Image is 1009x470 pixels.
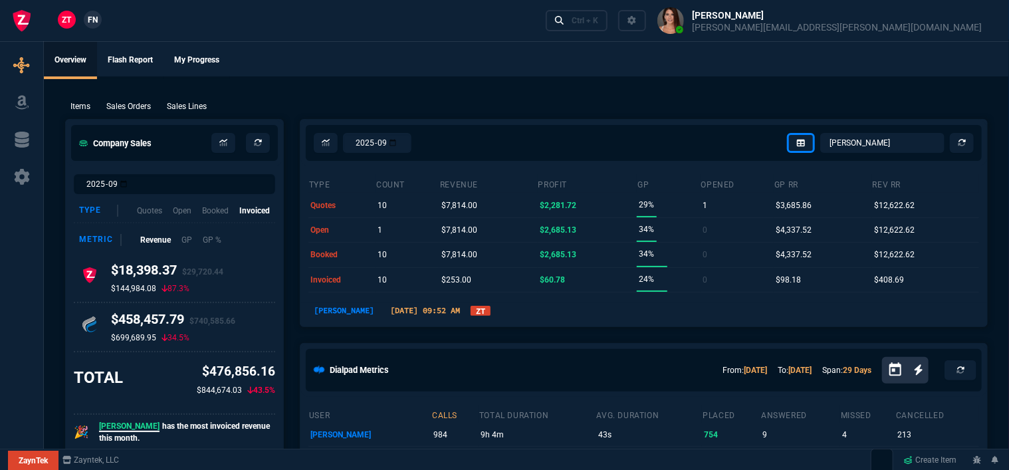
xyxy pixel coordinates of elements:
p: 213 [897,425,976,444]
p: $3,685.86 [776,196,812,215]
p: $7,814.00 [441,196,477,215]
p: 10 [378,271,387,289]
p: $4,337.52 [776,245,812,264]
a: Create Item [899,450,962,470]
p: 24% [639,270,654,289]
th: user [308,405,431,423]
p: $476,856.16 [197,362,275,382]
p: $2,685.13 [540,245,576,264]
p: $144,984.08 [111,283,156,294]
div: Ctrl + K [572,15,598,26]
div: Type [79,205,118,217]
p: Invoiced [239,205,270,217]
td: invoiced [308,267,376,292]
p: $12,622.62 [874,196,915,215]
p: Sales Lines [167,100,207,112]
h5: Dialpad Metrics [330,364,389,376]
p: Sales Orders [106,100,151,112]
td: booked [308,243,376,267]
p: 29% [639,195,654,214]
th: total duration [479,405,596,423]
p: Quotes [137,205,162,217]
p: 34.5% [162,332,189,343]
a: ZT [471,306,491,316]
p: [DATE] 09:52 AM [385,304,465,316]
p: 0 [703,271,707,289]
span: [PERSON_NAME] [99,421,160,432]
p: Revenue [140,234,171,246]
p: [PERSON_NAME] [310,425,429,444]
div: Metric [79,234,122,246]
p: GP [181,234,192,246]
p: 984 [433,425,477,444]
a: Flash Report [97,42,164,79]
span: FN [88,14,98,26]
p: 87.3% [162,283,189,294]
a: My Progress [164,42,230,79]
p: 4 [842,425,893,444]
p: $253.00 [441,271,471,289]
span: $740,585.66 [189,316,235,326]
p: 1 [378,221,382,239]
p: To: [778,364,812,376]
a: [DATE] [744,366,767,375]
th: answered [760,405,840,423]
p: $2,281.72 [540,196,576,215]
p: $4,337.52 [776,221,812,239]
h5: Company Sales [79,137,152,150]
p: $7,814.00 [441,245,477,264]
p: $98.18 [776,271,801,289]
p: 0 [703,221,707,239]
p: 9 [762,425,838,444]
p: 10 [378,245,387,264]
th: type [308,174,376,193]
p: 9h 4m [481,425,594,444]
a: [DATE] [788,366,812,375]
th: opened [701,174,774,193]
h3: TOTAL [74,368,123,388]
th: Profit [538,174,637,193]
a: msbcCompanyName [58,454,124,466]
p: 34% [639,220,654,239]
p: 10 [378,196,387,215]
th: avg. duration [596,405,703,423]
p: From: [723,364,767,376]
a: Overview [44,42,97,79]
th: calls [431,405,479,423]
p: [PERSON_NAME] [308,304,380,316]
td: open [308,217,376,242]
th: GP [637,174,700,193]
p: $408.69 [874,271,904,289]
h4: $18,398.37 [111,262,223,283]
th: GP RR [774,174,872,193]
th: count [376,174,439,193]
th: cancelled [895,405,979,423]
th: missed [840,405,895,423]
p: has the most invoiced revenue this month. [99,420,275,444]
span: ZT [62,14,72,26]
p: 754 [705,425,758,444]
th: placed [702,405,760,423]
p: Span: [822,364,871,376]
p: $699,689.95 [111,332,156,343]
p: $60.78 [540,271,565,289]
th: revenue [439,174,538,193]
p: 34% [639,245,654,263]
p: $2,685.13 [540,221,576,239]
td: quotes [308,193,376,217]
p: $7,814.00 [441,221,477,239]
p: 🎉 [74,423,88,441]
span: $29,720.44 [182,267,223,277]
p: 43.5% [247,384,275,396]
p: 43s [598,425,700,444]
button: Open calendar [887,360,914,380]
p: 1 [703,196,707,215]
p: $12,622.62 [874,221,915,239]
p: Items [70,100,90,112]
p: 0 [703,245,707,264]
h4: $458,457.79 [111,311,235,332]
a: 29 Days [843,366,871,375]
p: Booked [202,205,229,217]
p: $12,622.62 [874,245,915,264]
th: Rev RR [872,174,979,193]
